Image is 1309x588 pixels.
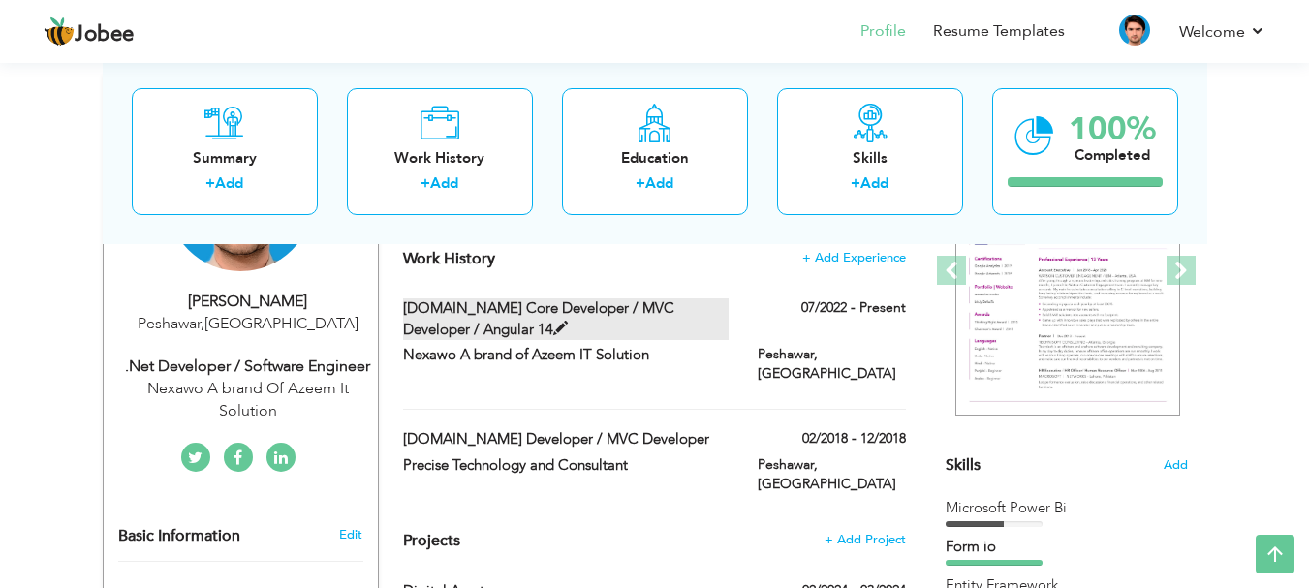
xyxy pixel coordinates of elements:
h4: This helps to show the companies you have worked for. [403,249,905,268]
label: Precise Technology and Consultant [403,455,729,476]
label: 07/2022 - Present [801,298,906,318]
label: Peshawar, [GEOGRAPHIC_DATA] [758,345,906,384]
a: Resume Templates [933,20,1065,43]
label: + [205,173,215,194]
div: Microsoft Power Bi [946,498,1188,518]
label: + [421,173,430,194]
div: Summary [147,147,302,168]
label: + [851,173,860,194]
label: + [636,173,645,194]
a: Welcome [1179,20,1265,44]
a: Add [215,173,243,193]
div: Form io [946,537,1188,557]
h4: This helps to highlight the project, tools and skills you have worked on. [403,531,905,550]
a: Add [645,173,673,193]
div: Completed [1069,144,1156,165]
img: Profile Img [1119,15,1150,46]
div: [PERSON_NAME] [118,291,378,313]
span: , [201,313,204,334]
div: Peshawar [GEOGRAPHIC_DATA] [118,313,378,335]
div: Education [577,147,732,168]
span: Work History [403,248,495,269]
div: 100% [1069,112,1156,144]
span: + Add Experience [802,251,906,264]
span: Add [1164,456,1188,475]
a: Add [430,173,458,193]
div: Skills [793,147,948,168]
span: Skills [946,454,981,476]
a: Jobee [44,16,135,47]
label: Peshawar, [GEOGRAPHIC_DATA] [758,455,906,494]
label: 02/2018 - 12/2018 [802,429,906,449]
span: + Add Project [825,533,906,546]
span: Basic Information [118,528,240,545]
span: Jobee [75,24,135,46]
a: Add [860,173,888,193]
label: [DOMAIN_NAME] Developer / MVC Developer [403,429,729,449]
a: Edit [339,526,362,543]
label: [DOMAIN_NAME] Core Developer / MVC Developer / Angular 14 [403,298,729,340]
div: Nexawo A brand Of Azeem It Solution [118,378,378,422]
div: .Net Developer / Software Engineer [118,356,378,378]
a: Profile [860,20,906,43]
img: jobee.io [44,16,75,47]
span: Projects [403,530,460,551]
label: Nexawo A brand of Azeem IT Solution [403,345,729,365]
div: Work History [362,147,517,168]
